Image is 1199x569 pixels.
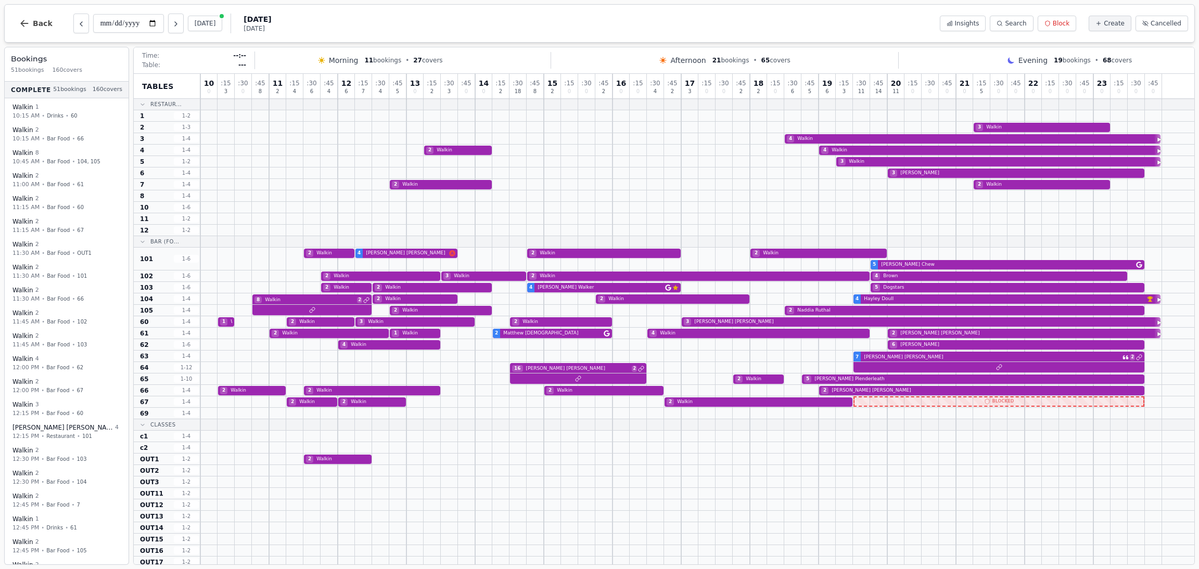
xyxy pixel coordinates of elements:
span: Bar Food [47,295,70,303]
span: Walkin [12,561,33,569]
span: 14 [479,80,489,87]
span: : 45 [255,80,265,86]
span: 10:45 AM [12,157,40,166]
span: 12:45 PM [12,523,39,532]
span: Bar Food [46,409,69,417]
span: • [72,158,75,165]
span: 0 [465,89,468,94]
button: Walkin 212:00 PM•Bar Food•67 [7,374,126,398]
span: 3 [35,400,39,409]
span: : 45 [942,80,952,86]
span: 160 covers [93,85,122,94]
span: 2 [551,89,554,94]
span: Cancelled [1151,19,1181,28]
span: : 15 [495,80,505,86]
span: 7 [76,501,80,509]
span: 18 [754,80,763,87]
span: : 30 [375,80,385,86]
span: Evening [1018,55,1048,66]
span: • [42,318,45,326]
span: • [41,432,44,440]
h3: Bookings [11,54,122,64]
button: Back [11,11,61,36]
button: Next day [168,14,184,33]
span: Bar Food [46,501,69,509]
span: Walkin [12,378,33,386]
span: 160 covers [53,66,82,75]
span: Bar Food [47,158,70,165]
span: • [72,318,75,326]
span: 2 [35,309,39,318]
span: 11:15 AM [12,203,40,212]
span: Bar Food [46,478,69,486]
button: Block [1038,16,1076,31]
span: 0 [413,89,416,94]
span: 11:15 AM [12,226,40,235]
span: Block [1053,19,1069,28]
span: [DATE] [244,24,271,33]
span: Walkin [12,515,33,523]
span: Walkin [12,195,33,203]
span: : 45 [461,80,471,86]
span: : 15 [1114,80,1124,86]
span: : 45 [598,80,608,86]
span: 6 [310,89,313,94]
button: [PERSON_NAME] [PERSON_NAME]412:15 PM•Restaurant•101 [7,420,126,444]
span: 8 [533,89,537,94]
span: : 45 [805,80,814,86]
span: 11:30 AM [12,249,40,257]
span: 104 [76,478,86,486]
span: : 45 [1011,80,1021,86]
span: 2 [276,89,279,94]
span: 60 [71,112,78,120]
span: Walkin [12,263,33,271]
span: 2 [499,89,502,94]
span: : 15 [289,80,299,86]
span: 1 [35,515,39,524]
span: : 15 [701,80,711,86]
span: 11:30 AM [12,294,40,303]
span: 103 [77,341,87,348]
span: • [42,272,45,280]
span: 11:45 AM [12,317,40,326]
span: : 30 [1131,80,1141,86]
span: Walkin [12,126,33,134]
span: : 30 [925,80,935,86]
span: • [72,478,75,486]
span: 4 [327,89,330,94]
span: [PERSON_NAME] [PERSON_NAME] [12,423,113,432]
span: 11:45 AM [12,340,40,349]
span: Walkin [12,309,33,317]
span: 17 [685,80,695,87]
span: 0 [636,89,640,94]
span: 2 [35,538,39,547]
span: 0 [585,89,588,94]
button: [DATE] [188,16,223,31]
span: • [41,386,44,394]
span: 6 [345,89,348,94]
span: 22 [1028,80,1038,87]
span: Walkin [12,355,33,363]
span: • [42,112,45,120]
span: • [72,455,75,463]
span: 67 [77,226,84,234]
span: [DATE] [244,14,271,24]
span: 8 [35,149,39,158]
span: : 30 [238,80,248,86]
span: 11 [364,57,373,64]
span: 2 [35,263,39,272]
span: 2 [35,286,39,295]
span: : 15 [221,80,231,86]
span: 2 [35,469,39,478]
span: 105 [76,547,86,554]
button: Walkin 211:30 AM•Bar Food•66 [7,282,126,307]
span: • [65,524,68,532]
span: 65 [761,57,770,64]
span: Bar Food [47,341,70,348]
span: • [42,249,45,257]
span: OUT1 [77,249,92,257]
span: : 15 [1045,80,1055,86]
span: --:-- [233,51,246,60]
span: 5 [808,89,811,94]
span: 0 [722,89,725,94]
